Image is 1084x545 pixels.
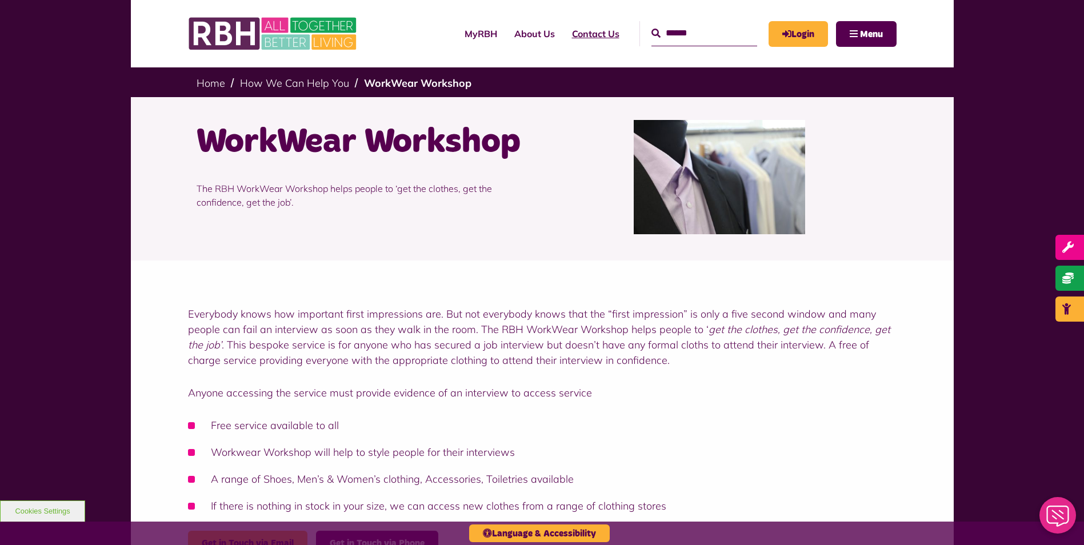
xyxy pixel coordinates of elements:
input: Search [651,21,757,46]
a: How We Can Help You [240,77,349,90]
a: WorkWear Workshop [364,77,471,90]
p: The RBH WorkWear Workshop helps people to ‘get the clothes, get the confidence, get the job’. [197,165,534,226]
li: A range of Shoes, Men’s & Women’s clothing, Accessories, Toiletries available [188,471,897,487]
li: Workwear Workshop will help to style people for their interviews [188,444,897,460]
em: get the clothes, get the confidence, get the job’ [188,323,890,351]
span: Menu [860,30,883,39]
li: Free service available to all [188,418,897,433]
a: About Us [506,18,563,49]
button: Language & Accessibility [469,524,610,542]
img: Workwear Shop 1 [634,120,805,234]
img: RBH [188,11,359,56]
p: Everybody knows how important first impressions are. But not everybody knows that the “first impr... [188,306,897,368]
a: MyRBH [769,21,828,47]
p: Anyone accessing the service must provide evidence of an interview to access service [188,385,897,400]
a: Contact Us [563,18,628,49]
button: Navigation [836,21,897,47]
iframe: Netcall Web Assistant for live chat [1033,494,1084,545]
li: If there is nothing in stock in your size, we can access new clothes from a range of clothing stores [188,498,897,514]
h1: WorkWear Workshop [197,120,534,165]
a: MyRBH [456,18,506,49]
a: Home [197,77,225,90]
